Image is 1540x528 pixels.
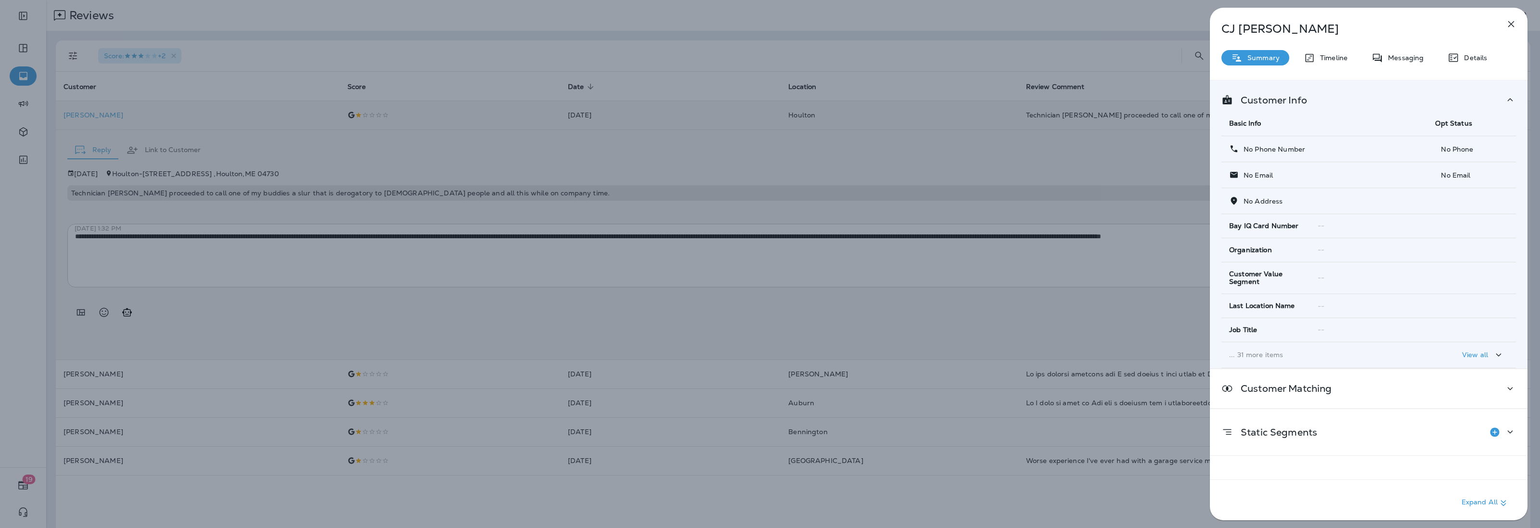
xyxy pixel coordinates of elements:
[1485,423,1504,442] button: Add to Static Segment
[1229,351,1420,359] p: ... 31 more items
[1243,54,1280,62] p: Summary
[1315,54,1347,62] p: Timeline
[1458,494,1513,512] button: Expand All
[1229,326,1257,334] span: Job Title
[1318,245,1324,254] span: --
[1239,145,1305,153] p: No Phone Number
[1318,325,1324,334] span: --
[1229,270,1302,286] span: Customer Value Segment
[1435,171,1508,179] p: No Email
[1318,273,1324,282] span: --
[1318,302,1324,310] span: --
[1318,221,1324,230] span: --
[1458,346,1508,364] button: View all
[1229,246,1272,254] span: Organization
[1435,119,1472,128] span: Opt Status
[1383,54,1424,62] p: Messaging
[1233,385,1332,392] p: Customer Matching
[1221,22,1484,36] p: CJ [PERSON_NAME]
[1239,171,1273,179] p: No Email
[1462,351,1488,359] p: View all
[1233,96,1307,104] p: Customer Info
[1459,54,1487,62] p: Details
[1239,197,1283,205] p: No Address
[1229,222,1299,230] span: Bay IQ Card Number
[1229,119,1261,128] span: Basic Info
[1233,428,1317,436] p: Static Segments
[1435,145,1508,153] p: No Phone
[1229,302,1295,310] span: Last Location Name
[1462,497,1509,509] p: Expand All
